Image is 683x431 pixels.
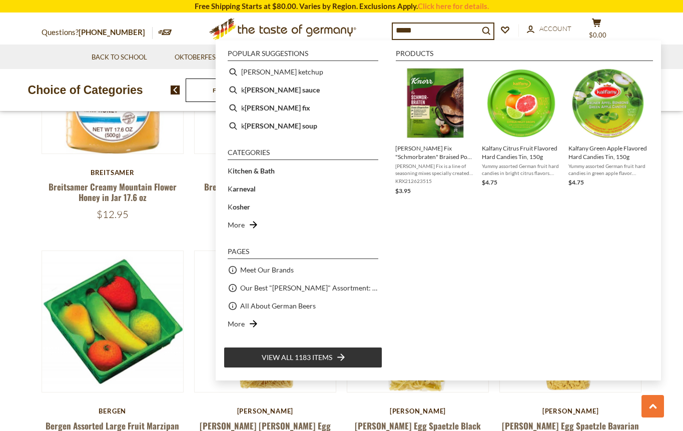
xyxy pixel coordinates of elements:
a: Breitsamer Creamy Mountain Flower Honey in Jar 17.6 oz [49,180,177,203]
a: Kalfany Green Apple Candies in TinKalfany Green Apple Flavored Hard Candies Tin, 150gYummy assort... [568,67,647,196]
li: Karneval [224,180,382,198]
li: Products [396,50,653,61]
span: $12.95 [97,208,129,220]
li: Categories [228,149,378,160]
button: $0.00 [582,18,612,43]
a: Breitsamer Linden (Lime) Blossom Honey in Jar 17.6 oz [204,180,326,203]
div: [PERSON_NAME] [499,407,642,415]
a: Meet Our Brands [240,264,294,275]
a: Kalfany Citrus Fruit DropsKalfany Citrus Fruit Flavored Hard Candies Tin, 150gYummy assorted Germ... [482,67,560,196]
span: Account [539,24,571,32]
span: Kalfany Citrus Fruit Flavored Hard Candies Tin, 150g [482,144,560,161]
span: Yummy assorted German fruit hard candies in green apple flavor. Naturally flavored with fruit jui... [568,162,647,176]
div: Breitsamer [194,168,337,176]
span: $4.75 [482,178,497,186]
img: previous arrow [171,85,180,94]
a: Knorr Braised Pork Sauce Mix[PERSON_NAME] Fix "Schmorbraten" Braised Pork Roast Sauce Mix, 1 oz.[... [395,67,474,196]
span: [PERSON_NAME] Fix "Schmorbraten" Braised Pork Roast Sauce Mix, 1 oz. [395,144,474,161]
div: Breitsamer [42,168,184,176]
li: View all 1183 items [224,347,382,368]
li: More [224,216,382,234]
a: All About German Beers [240,300,316,311]
span: KRX212623515 [395,177,474,184]
b: [PERSON_NAME] soup [245,120,317,131]
span: Yummy assorted German fruit hard candies in bright citrus flavors. Naturally flavored with fruit ... [482,162,560,176]
b: osher [233,202,250,211]
span: $4.75 [568,178,584,186]
li: knorr sauce [224,81,382,99]
span: Kalfany Green Apple Flavored Hard Candies Tin, 150g [568,144,647,161]
li: knorr fix [224,99,382,117]
b: [PERSON_NAME] sauce [245,84,320,95]
li: Pages [228,248,378,259]
li: Kitchen & Bath [224,162,382,180]
span: $0.00 [589,31,606,39]
li: Kalfany Green Apple Flavored Hard Candies Tin, 150g [564,63,651,200]
li: Kalfany Citrus Fruit Flavored Hard Candies Tin, 150g [478,63,564,200]
div: Instant Search Results [216,40,661,380]
a: Karneval [228,183,256,194]
img: Kalfany Citrus Fruit Drops [485,67,557,139]
span: View all 1183 items [262,352,332,363]
li: Popular suggestions [228,50,378,61]
li: Kosher [224,198,382,216]
li: More [224,315,382,333]
b: [PERSON_NAME] fix [245,102,310,113]
a: Click here for details. [418,1,489,10]
div: [PERSON_NAME] [194,407,337,415]
a: Food By Category [213,86,260,94]
b: itchen & Bath [233,166,275,175]
a: Kosher [228,201,250,212]
img: Bergen Assorted Large Fruit Marzipan Basket, 5pc. 4.5 oz. [42,251,184,392]
li: curry ketchup [224,63,382,81]
p: Questions? [42,26,153,39]
a: Kitchen & Bath [228,165,275,176]
b: arneval [233,184,256,193]
img: Knorr Braised Pork Sauce Mix [398,67,471,139]
img: Bechtle Klusky Egg Noodles - 17.6 oz. [195,251,336,392]
div: [PERSON_NAME] [347,407,489,415]
li: Knorr Fix "Schmorbraten" Braised Pork Roast Sauce Mix, 1 oz. [391,63,478,200]
li: knorr soup [224,117,382,135]
img: Kalfany Green Apple Candies in Tin [571,67,644,139]
a: Account [527,23,571,34]
a: Back to School [92,52,147,63]
a: Oktoberfest [175,52,226,63]
a: Our Best "[PERSON_NAME]" Assortment: 33 Choices For The Grillabend [240,282,378,293]
span: $3.95 [395,187,411,194]
a: [PHONE_NUMBER] [79,27,145,36]
div: Bergen [42,407,184,415]
li: Our Best "[PERSON_NAME]" Assortment: 33 Choices For The Grillabend [224,279,382,297]
li: Meet Our Brands [224,261,382,279]
li: All About German Beers [224,297,382,315]
span: [PERSON_NAME] Fix is a line of seasoning mixes specially created to flavor specific dishes. With ... [395,162,474,176]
